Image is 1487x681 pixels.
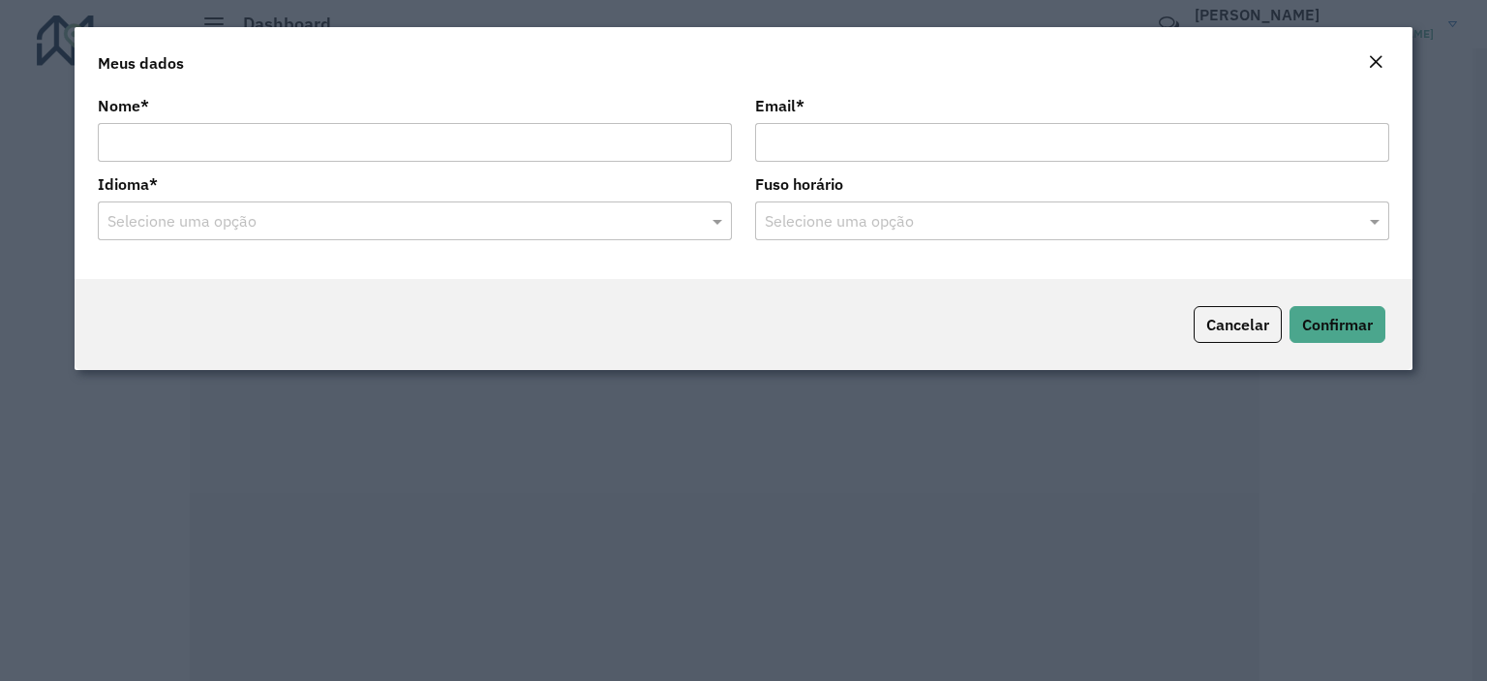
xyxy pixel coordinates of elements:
em: Fechar [1368,54,1383,70]
h4: Meus dados [98,51,184,75]
span: Confirmar [1302,315,1373,334]
label: Nome [98,94,149,117]
span: Cancelar [1206,315,1269,334]
label: Idioma [98,172,158,196]
button: Cancelar [1194,306,1282,343]
label: Email [755,94,804,117]
button: Close [1362,50,1389,76]
button: Confirmar [1290,306,1385,343]
label: Fuso horário [755,172,843,196]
